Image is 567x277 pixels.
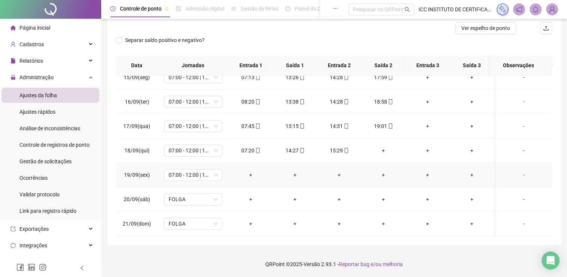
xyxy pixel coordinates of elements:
[10,58,16,63] span: file
[404,7,410,12] span: search
[333,6,338,11] span: ellipsis
[169,194,218,205] span: FOLGA
[125,99,149,105] span: 16/09(ter)
[450,55,494,76] th: Saída 3
[10,75,16,80] span: lock
[502,98,546,106] div: -
[19,74,54,80] span: Administração
[235,195,267,203] div: +
[19,41,44,47] span: Cadastros
[19,125,80,131] span: Análise de inconsistências
[279,73,311,81] div: 13:26
[116,55,157,76] th: Data
[496,61,540,69] span: Observações
[10,25,16,30] span: home
[419,5,492,14] span: ICC INSTITUTO DE CERTIFICACOS E CONFORMIDADES LTDA
[279,146,311,155] div: 14:27
[456,195,488,203] div: +
[299,148,305,153] span: mobile
[456,171,488,179] div: +
[323,73,355,81] div: 14:28
[323,195,355,203] div: +
[323,122,355,130] div: 14:31
[169,72,218,83] span: 07:00 - 12:00 | 13:00 - 16:48
[10,42,16,47] span: user-add
[532,6,539,13] span: bell
[120,6,162,12] span: Controle de ponto
[231,6,236,11] span: sun
[323,220,355,228] div: +
[186,6,224,12] span: Admissão digital
[323,98,355,106] div: 14:28
[254,99,260,104] span: mobile
[343,99,349,104] span: mobile
[411,220,444,228] div: +
[273,55,317,76] th: Saída 1
[157,55,229,76] th: Jornadas
[19,158,72,164] span: Gestão de solicitações
[19,58,43,64] span: Relatórios
[343,148,349,153] span: mobile
[124,172,150,178] span: 19/09(sex)
[498,5,507,14] img: sparkle-icon.fc2bf0ac1784a2077858766a79e2daf3.svg
[299,99,305,104] span: mobile
[19,25,50,31] span: Página inicial
[502,171,546,179] div: -
[235,171,267,179] div: +
[19,175,48,181] span: Ocorrências
[455,22,516,34] button: Ver espelho de ponto
[124,148,150,154] span: 18/09(qui)
[367,146,399,155] div: +
[165,7,169,11] span: pushpin
[317,55,361,76] th: Entrada 2
[123,221,151,227] span: 21/09(dom)
[456,98,488,106] div: +
[502,122,546,130] div: -
[343,123,349,129] span: mobile
[456,73,488,81] div: +
[19,92,57,98] span: Ajustes da folha
[411,122,444,130] div: +
[124,74,150,80] span: 15/09(seg)
[502,220,546,228] div: -
[254,75,260,80] span: mobile
[122,36,208,44] span: Separar saldo positivo e negativo?
[405,55,450,76] th: Entrada 3
[19,109,55,115] span: Ajustes rápidos
[542,251,560,269] div: Open Intercom Messenger
[285,6,290,11] span: dashboard
[110,6,115,11] span: clock-circle
[169,120,218,132] span: 07:00 - 12:00 | 13:00 - 16:48
[456,146,488,155] div: +
[411,146,444,155] div: +
[235,122,267,130] div: 07:45
[361,55,405,76] th: Saída 2
[10,243,16,248] span: sync
[279,220,311,228] div: +
[19,226,49,232] span: Exportações
[79,265,85,271] span: left
[169,96,218,107] span: 07:00 - 12:00 | 13:00 - 16:48
[387,99,393,104] span: mobile
[339,261,403,267] span: Reportar bug e/ou melhoria
[299,123,305,129] span: mobile
[254,123,260,129] span: mobile
[367,73,399,81] div: 17:59
[367,220,399,228] div: +
[411,98,444,106] div: +
[295,6,324,12] span: Painel do DP
[169,218,218,229] span: FOLGA
[502,73,546,81] div: -
[124,196,150,202] span: 20/09(sáb)
[456,122,488,130] div: +
[235,146,267,155] div: 07:20
[323,171,355,179] div: +
[411,73,444,81] div: +
[367,122,399,130] div: 19:01
[299,75,305,80] span: mobile
[490,55,546,76] th: Observações
[19,191,60,197] span: Validar protocolo
[343,75,349,80] span: mobile
[461,24,510,32] span: Ver espelho de ponto
[387,75,393,80] span: mobile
